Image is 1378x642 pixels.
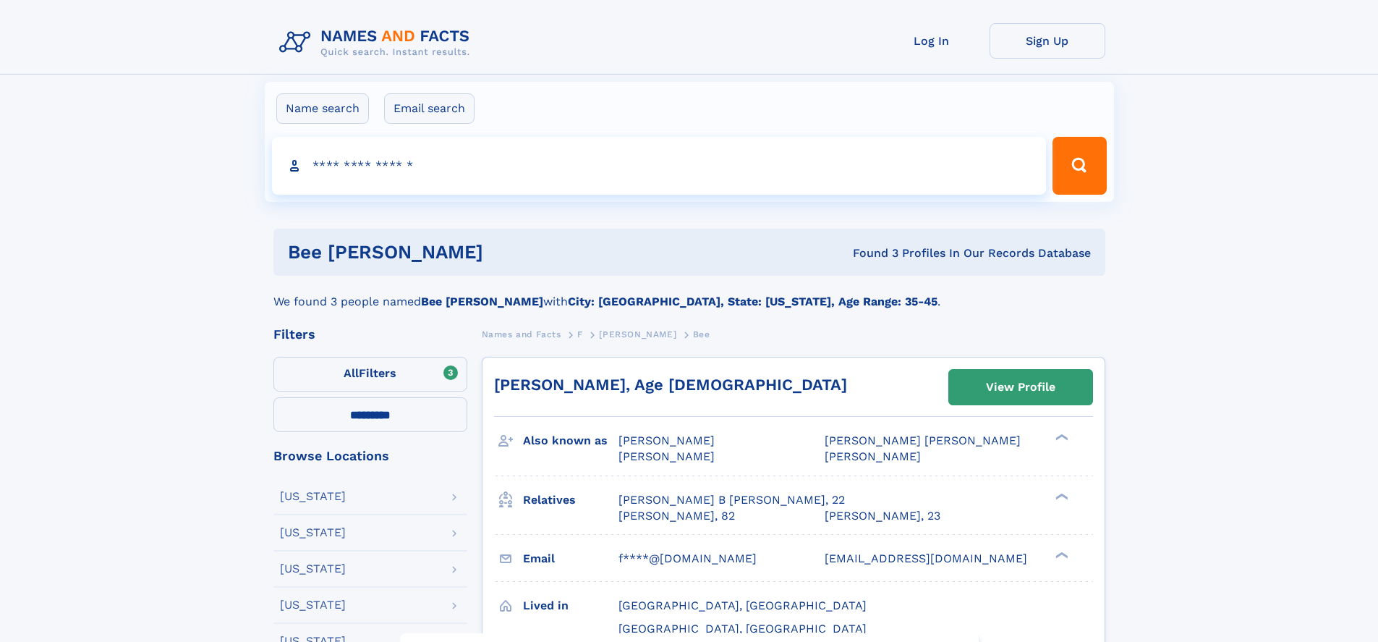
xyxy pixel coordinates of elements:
[618,599,867,612] span: [GEOGRAPHIC_DATA], [GEOGRAPHIC_DATA]
[1052,550,1069,559] div: ❯
[523,546,618,571] h3: Email
[344,366,359,380] span: All
[618,434,715,447] span: [PERSON_NAME]
[874,23,990,59] a: Log In
[276,93,369,124] label: Name search
[288,243,668,261] h1: Bee [PERSON_NAME]
[618,449,715,463] span: [PERSON_NAME]
[577,325,583,343] a: F
[273,357,467,392] label: Filters
[668,245,1091,261] div: Found 3 Profiles In Our Records Database
[1052,433,1069,442] div: ❯
[280,599,346,611] div: [US_STATE]
[280,563,346,575] div: [US_STATE]
[273,449,467,463] div: Browse Locations
[693,329,710,339] span: Bee
[577,329,583,339] span: F
[273,23,482,62] img: Logo Names and Facts
[986,371,1055,404] div: View Profile
[618,508,735,524] a: [PERSON_NAME], 82
[272,137,1047,195] input: search input
[421,295,543,308] b: Bee [PERSON_NAME]
[280,527,346,538] div: [US_STATE]
[523,428,618,453] h3: Also known as
[1052,491,1069,501] div: ❯
[273,276,1105,311] div: We found 3 people named with .
[523,594,618,618] h3: Lived in
[273,328,467,341] div: Filters
[280,491,346,502] div: [US_STATE]
[618,622,867,635] span: [GEOGRAPHIC_DATA], [GEOGRAPHIC_DATA]
[384,93,475,124] label: Email search
[825,434,1021,447] span: [PERSON_NAME] [PERSON_NAME]
[568,295,937,308] b: City: [GEOGRAPHIC_DATA], State: [US_STATE], Age Range: 35-45
[825,508,940,524] a: [PERSON_NAME], 23
[1052,137,1106,195] button: Search Button
[482,325,561,343] a: Names and Facts
[990,23,1105,59] a: Sign Up
[618,492,845,508] a: [PERSON_NAME] B [PERSON_NAME], 22
[825,552,1027,565] span: [EMAIL_ADDRESS][DOMAIN_NAME]
[523,488,618,512] h3: Relatives
[494,376,847,394] a: [PERSON_NAME], Age [DEMOGRAPHIC_DATA]
[599,329,676,339] span: [PERSON_NAME]
[825,449,921,463] span: [PERSON_NAME]
[599,325,676,343] a: [PERSON_NAME]
[949,370,1092,405] a: View Profile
